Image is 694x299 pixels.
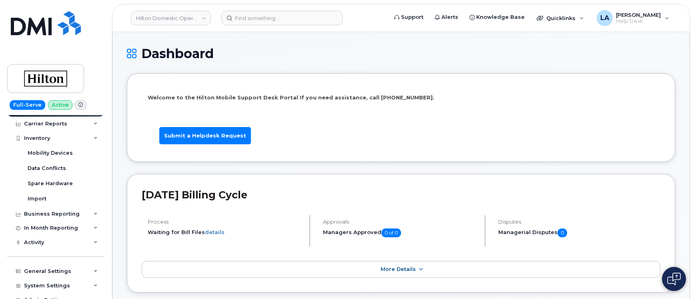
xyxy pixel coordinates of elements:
[498,219,660,225] h4: Disputes
[148,94,654,101] p: Welcome to the Hilton Mobile Support Desk Portal If you need assistance, call [PHONE_NUMBER].
[142,189,660,201] h2: [DATE] Billing Cycle
[127,46,675,61] h1: Dashboard
[205,229,225,235] a: details
[667,273,681,285] img: Open chat
[558,228,567,237] span: 0
[323,219,478,225] h4: Approvals
[323,228,478,237] h5: Managers Approved
[498,228,660,237] h5: Managerial Disputes
[159,127,251,144] a: Submit a Helpdesk Request
[148,228,303,236] li: Waiting for Bill Files
[381,266,416,272] span: More Details
[148,219,303,225] h4: Process
[381,228,401,237] span: 0 of 0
